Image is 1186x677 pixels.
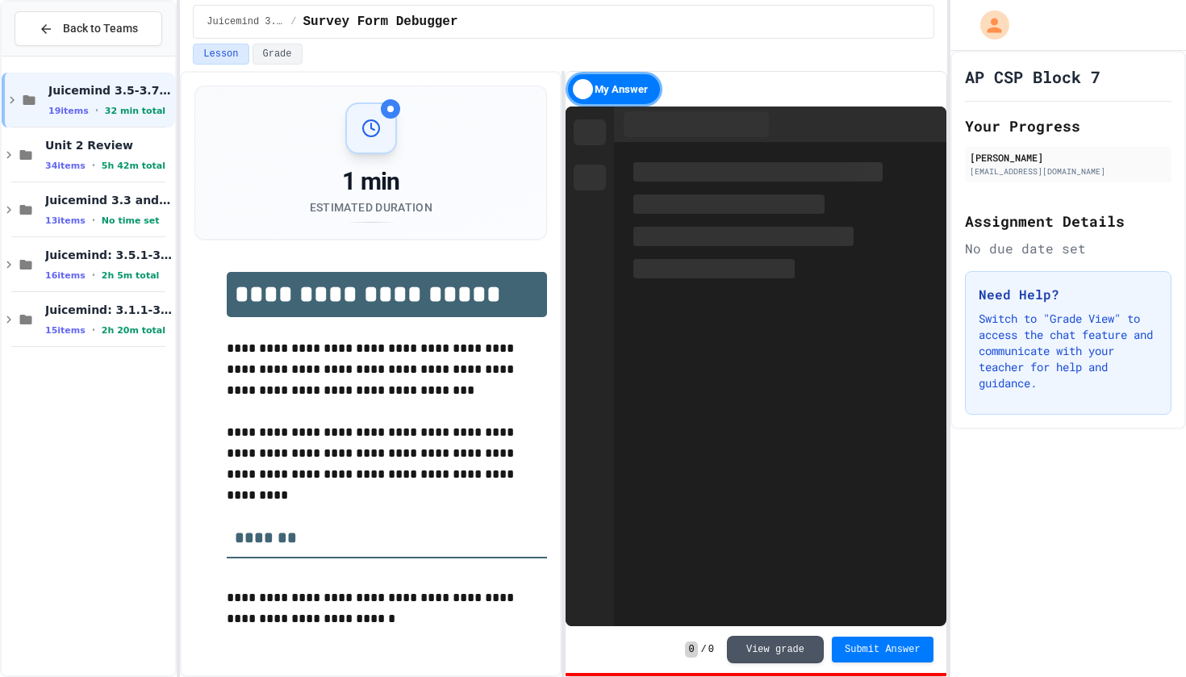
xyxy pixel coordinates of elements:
[105,106,165,116] span: 32 min total
[102,215,160,226] span: No time set
[45,161,86,171] span: 34 items
[45,325,86,336] span: 15 items
[310,167,432,196] div: 1 min
[92,159,95,172] span: •
[979,311,1158,391] p: Switch to "Grade View" to access the chat feature and communicate with your teacher for help and ...
[92,214,95,227] span: •
[45,193,172,207] span: Juicemind 3.3 and 3.4 Exercises
[970,150,1167,165] div: [PERSON_NAME]
[685,641,697,658] span: 0
[15,11,162,46] button: Back to Teams
[45,215,86,226] span: 13 items
[253,44,303,65] button: Grade
[701,643,707,656] span: /
[48,106,89,116] span: 19 items
[845,643,921,656] span: Submit Answer
[45,248,172,262] span: Juicemind: 3.5.1-3.8.4
[970,165,1167,178] div: [EMAIL_ADDRESS][DOMAIN_NAME]
[207,15,284,28] span: Juicemind 3.5-3.7 Exercises
[102,325,165,336] span: 2h 20m total
[965,65,1100,88] h1: AP CSP Block 7
[63,20,138,37] span: Back to Teams
[727,636,824,663] button: View grade
[48,83,172,98] span: Juicemind 3.5-3.7 Exercises
[832,637,933,662] button: Submit Answer
[290,15,296,28] span: /
[95,104,98,117] span: •
[979,285,1158,304] h3: Need Help?
[92,324,95,336] span: •
[965,210,1171,232] h2: Assignment Details
[45,270,86,281] span: 16 items
[102,161,165,171] span: 5h 42m total
[102,270,160,281] span: 2h 5m total
[310,199,432,215] div: Estimated Duration
[963,6,1013,44] div: My Account
[45,138,172,153] span: Unit 2 Review
[1118,612,1170,661] iframe: chat widget
[303,12,458,31] span: Survey Form Debugger
[965,115,1171,137] h2: Your Progress
[45,303,172,317] span: Juicemind: 3.1.1-3.4.4
[708,643,714,656] span: 0
[92,269,95,282] span: •
[965,239,1171,258] div: No due date set
[193,44,248,65] button: Lesson
[1052,542,1170,611] iframe: chat widget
